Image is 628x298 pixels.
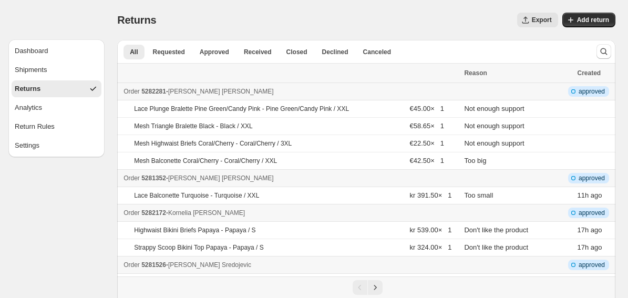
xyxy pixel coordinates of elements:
span: All [130,48,138,56]
button: Next [368,280,383,295]
span: approved [579,87,605,96]
span: kr 539.00 × 1 [410,226,452,234]
span: Requested [153,48,185,56]
button: Shipments [12,61,101,78]
td: Don't like the product [461,222,574,239]
td: ago [574,274,615,291]
span: Returns [117,14,156,26]
span: Kornelia [PERSON_NAME] [168,209,245,217]
span: Created [577,69,601,77]
span: Approved [200,48,229,56]
time: Friday, August 22, 2025 at 12:07:24 AM [577,191,589,199]
span: approved [579,261,605,269]
p: Mesh Highwaist Briefs Coral/Cherry - Coral/Cherry / 3XL [134,139,292,148]
span: 5281526 [141,261,166,269]
div: - [123,86,458,97]
div: - [123,260,458,270]
time: Thursday, August 21, 2025 at 6:06:33 PM [577,226,589,234]
span: 5282281 [141,88,166,95]
span: [PERSON_NAME] Sredojevic [168,261,251,269]
button: Analytics [12,99,101,116]
div: Shipments [15,65,47,75]
td: ago [574,187,615,204]
span: €42.50 × 1 [410,157,444,165]
div: Returns [15,84,40,94]
button: Search and filter results [596,44,611,59]
span: kr 391.50 × 1 [410,191,452,199]
p: Lace Balconette Turquoise - Turquoise / XXL [134,191,259,200]
span: kr 324.00 × 1 [410,243,452,251]
td: Too small [461,187,574,204]
span: Canceled [363,48,391,56]
nav: Pagination [117,276,615,298]
span: 5282172 [141,209,166,217]
span: Order [123,261,140,269]
span: €58.65 × 1 [410,122,444,130]
p: Mesh Balconette Coral/Cherry - Coral/Cherry / XXL [134,157,277,165]
span: Received [244,48,272,56]
span: [PERSON_NAME] [PERSON_NAME] [168,88,274,95]
div: Return Rules [15,121,55,132]
span: 5281352 [141,174,166,182]
button: Dashboard [12,43,101,59]
span: [PERSON_NAME] [PERSON_NAME] [168,174,274,182]
td: ago [574,239,615,256]
span: Order [123,209,140,217]
p: Strappy Scoop Bikini Top Papaya - Papaya / S [134,243,264,252]
button: Add return [562,13,615,27]
td: Too big [461,152,574,170]
div: Dashboard [15,46,48,56]
time: Thursday, August 21, 2025 at 6:06:33 PM [577,243,589,251]
span: approved [579,174,605,182]
td: Not enough support [461,135,574,152]
p: Highwaist Bikini Briefs Papaya - Papaya / S [134,226,255,234]
td: ago [574,222,615,239]
div: Analytics [15,102,42,113]
span: Add return [577,16,609,24]
div: - [123,208,458,218]
span: Declined [322,48,348,56]
span: Order [123,88,140,95]
div: Settings [15,140,39,151]
p: Lace Plunge Bralette Pine Green/Candy Pink - Pine Green/Candy Pink / XXL [134,105,349,113]
span: €45.00 × 1 [410,104,458,114]
button: Returns [12,80,101,97]
div: - [123,173,458,183]
td: Don't like the product [461,239,574,256]
p: Mesh Triangle Bralette Black - Black / XXL [134,122,252,130]
span: approved [579,209,605,217]
span: Closed [286,48,307,56]
span: Reason [464,69,487,77]
span: Order [123,174,140,182]
button: Export [517,13,558,27]
td: Not enough support [461,118,574,135]
button: Settings [12,137,101,154]
span: Export [532,16,552,24]
button: Return Rules [12,118,101,135]
td: Not enough support [461,100,574,118]
span: €22.50 × 1 [410,139,444,147]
